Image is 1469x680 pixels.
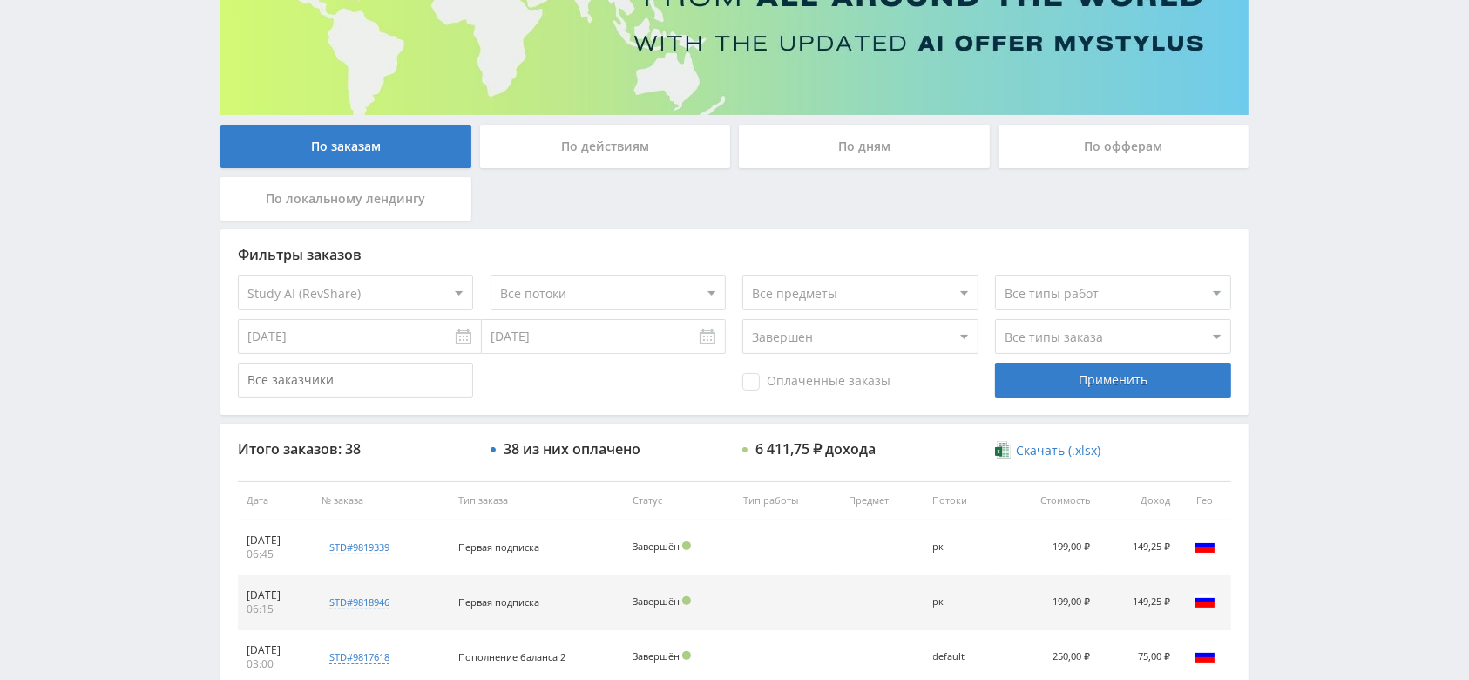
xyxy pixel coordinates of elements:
div: рк [933,596,992,608]
span: Оплаченные заказы [742,373,890,391]
span: Первая подписка [458,595,539,609]
input: Все заказчики [238,363,473,398]
th: Статус [624,481,734,520]
div: По локальному лендингу [220,177,471,221]
div: Применить [995,363,1230,398]
th: Доход [1099,481,1179,520]
img: rus.png [1195,535,1215,556]
span: Скачать (.xlsx) [1016,444,1100,458]
div: 06:15 [247,602,304,616]
a: Скачать (.xlsx) [995,442,1100,459]
div: 06:45 [247,547,304,561]
th: Стоимость [1000,481,1099,520]
td: 149,25 ₽ [1099,575,1179,630]
div: По действиям [480,125,731,168]
div: std#9818946 [329,595,389,609]
div: std#9819339 [329,541,389,554]
div: std#9817618 [329,650,389,664]
td: 149,25 ₽ [1099,520,1179,575]
div: 6 411,75 ₽ дохода [755,441,876,457]
td: 199,00 ₽ [1000,575,1099,630]
div: рк [933,541,992,553]
img: rus.png [1195,590,1215,611]
div: Итого заказов: 38 [238,441,473,457]
span: Пополнение баланса 2 [458,650,565,663]
div: [DATE] [247,534,304,547]
th: Тип заказа [450,481,624,520]
div: [DATE] [247,643,304,657]
div: По офферам [999,125,1249,168]
span: Завершён [633,649,680,663]
th: Гео [1179,481,1231,520]
span: Подтвержден [682,596,691,605]
div: 38 из них оплачено [504,441,640,457]
div: default [933,651,992,663]
td: 199,00 ₽ [1000,520,1099,575]
span: Подтвержден [682,541,691,550]
th: Потоки [924,481,1001,520]
div: Фильтры заказов [238,247,1231,262]
th: № заказа [313,481,449,520]
div: 03:00 [247,657,304,671]
th: Дата [238,481,313,520]
div: [DATE] [247,588,304,602]
th: Тип работы [734,481,840,520]
div: По дням [739,125,990,168]
span: Подтвержден [682,651,691,660]
th: Предмет [840,481,924,520]
span: Завершён [633,595,680,608]
span: Завершён [633,540,680,553]
div: По заказам [220,125,471,168]
img: rus.png [1195,645,1215,666]
img: xlsx [995,441,1010,459]
span: Первая подписка [458,541,539,554]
